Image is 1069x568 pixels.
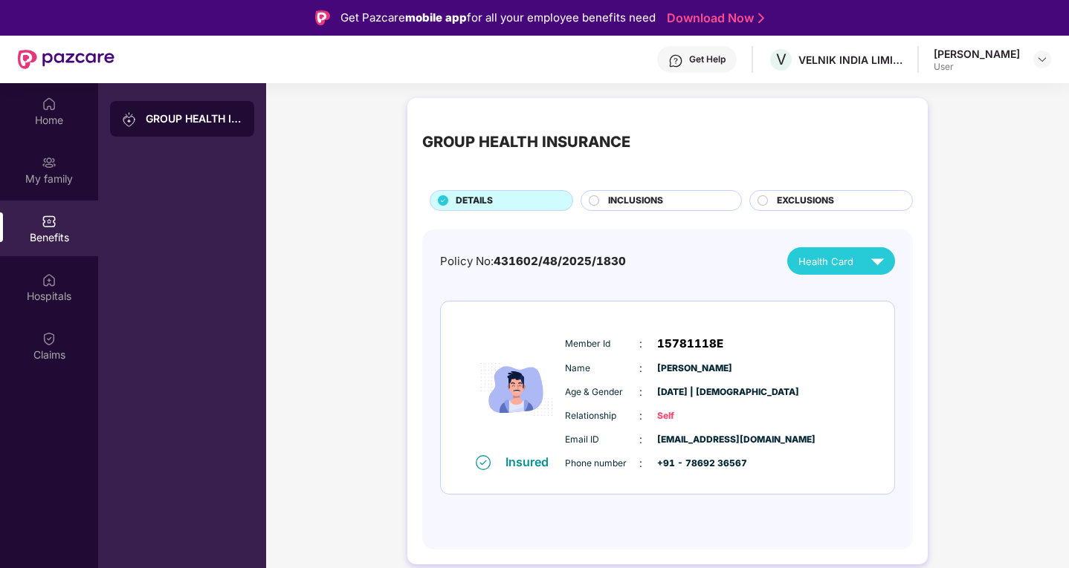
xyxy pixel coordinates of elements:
[146,111,242,126] div: GROUP HEALTH INSURANCE
[639,455,642,471] span: :
[758,10,764,26] img: Stroke
[340,9,656,27] div: Get Pazcare for all your employee benefits need
[18,50,114,69] img: New Pazcare Logo
[657,385,731,399] span: [DATE] | [DEMOGRAPHIC_DATA]
[934,47,1020,61] div: [PERSON_NAME]
[608,194,663,208] span: INCLUSIONS
[798,254,853,269] span: Health Card
[440,252,626,270] div: Policy No:
[42,155,56,170] img: svg+xml;base64,PHN2ZyB3aWR0aD0iMjAiIGhlaWdodD0iMjAiIHZpZXdCb3g9IjAgMCAyMCAyMCIgZmlsbD0ibm9uZSIgeG...
[565,433,639,447] span: Email ID
[657,335,723,353] span: 15781118E
[42,272,56,287] img: svg+xml;base64,PHN2ZyBpZD0iSG9zcGl0YWxzIiB4bWxucz0iaHR0cDovL3d3dy53My5vcmcvMjAwMC9zdmciIHdpZHRoPS...
[565,337,639,351] span: Member Id
[639,431,642,448] span: :
[787,247,895,275] button: Health Card
[42,97,56,111] img: svg+xml;base64,PHN2ZyBpZD0iSG9tZSIgeG1sbnM9Imh0dHA6Ly93d3cudzMub3JnLzIwMDAvc3ZnIiB3aWR0aD0iMjAiIG...
[315,10,330,25] img: Logo
[422,131,630,154] div: GROUP HEALTH INSURANCE
[657,457,731,471] span: +91 - 78692 36567
[42,331,56,346] img: svg+xml;base64,PHN2ZyBpZD0iQ2xhaW0iIHhtbG5zPSJodHRwOi8vd3d3LnczLm9yZy8yMDAwL3N2ZyIgd2lkdGg9IjIwIi...
[476,455,491,470] img: svg+xml;base64,PHN2ZyB4bWxucz0iaHR0cDovL3d3dy53My5vcmcvMjAwMC9zdmciIHdpZHRoPSIxNiIgaGVpZ2h0PSIxNi...
[776,50,787,68] span: V
[42,214,56,229] img: svg+xml;base64,PHN2ZyBpZD0iQmVuZWZpdHMiIHhtbG5zPSJodHRwOi8vd3d3LnczLm9yZy8yMDAwL3N2ZyIgd2lkdGg9Ij...
[668,53,683,68] img: svg+xml;base64,PHN2ZyBpZD0iSGVscC0zMngzMiIgeG1sbnM9Imh0dHA6Ly93d3cudzMub3JnLzIwMDAvc3ZnIiB3aWR0aD...
[456,194,493,208] span: DETAILS
[122,112,137,127] img: svg+xml;base64,PHN2ZyB3aWR0aD0iMjAiIGhlaWdodD0iMjAiIHZpZXdCb3g9IjAgMCAyMCAyMCIgZmlsbD0ibm9uZSIgeG...
[689,53,726,65] div: Get Help
[494,254,626,268] span: 431602/48/2025/1830
[639,336,642,352] span: :
[639,360,642,376] span: :
[405,10,467,25] strong: mobile app
[657,409,731,423] span: Self
[639,408,642,424] span: :
[798,53,902,67] div: VELNIK INDIA LIMITED
[865,248,891,274] img: svg+xml;base64,PHN2ZyB4bWxucz0iaHR0cDovL3d3dy53My5vcmcvMjAwMC9zdmciIHZpZXdCb3g9IjAgMCAyNCAyNCIgd2...
[657,433,731,447] span: [EMAIL_ADDRESS][DOMAIN_NAME]
[777,194,834,208] span: EXCLUSIONS
[639,384,642,400] span: :
[565,385,639,399] span: Age & Gender
[565,362,639,376] span: Name
[565,409,639,423] span: Relationship
[657,362,731,376] span: [PERSON_NAME]
[565,457,639,471] span: Phone number
[472,325,561,454] img: icon
[667,10,760,26] a: Download Now
[1036,53,1048,65] img: svg+xml;base64,PHN2ZyBpZD0iRHJvcGRvd24tMzJ4MzIiIHhtbG5zPSJodHRwOi8vd3d3LnczLm9yZy8yMDAwL3N2ZyIgd2...
[934,61,1020,73] div: User
[506,454,558,469] div: Insured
